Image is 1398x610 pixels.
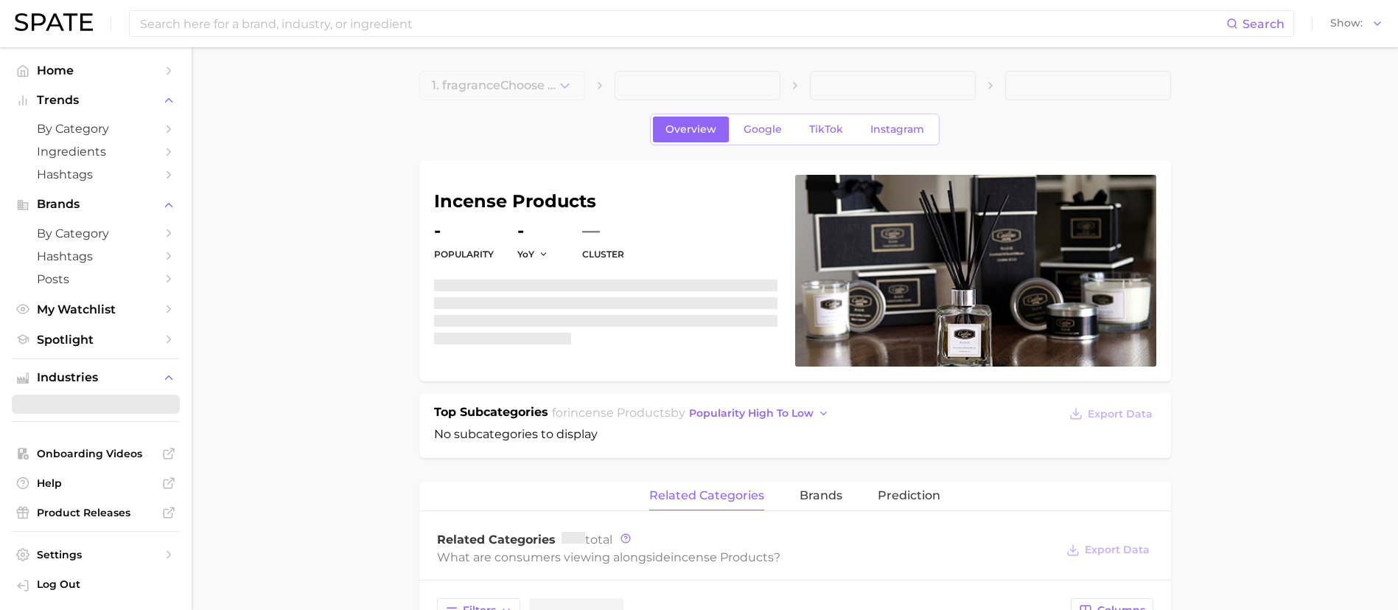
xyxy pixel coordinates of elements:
span: brands [800,489,842,502]
span: by Category [37,122,155,136]
span: Settings [37,548,155,561]
a: Help [12,472,180,494]
span: incense products [567,406,671,420]
a: Google [731,117,794,142]
a: Onboarding Videos [12,443,180,465]
span: Log Out [37,578,168,591]
a: Spotlight [12,328,180,351]
span: TikTok [809,123,843,136]
a: Posts [12,268,180,291]
span: Hashtags [37,249,155,263]
span: for by [552,406,833,420]
span: Industries [37,371,155,384]
h1: Top Subcategories [434,403,548,426]
button: Trends [12,89,180,111]
a: Settings [12,544,180,566]
span: My Watchlist [37,302,155,316]
span: related categories [649,489,764,502]
span: by Category [37,226,155,240]
a: My Watchlist [12,298,180,321]
a: TikTok [797,117,856,142]
span: Overview [665,123,716,136]
dd: - [517,222,559,240]
span: popularity high to low [689,407,814,420]
button: Industries [12,367,180,389]
a: Overview [653,117,729,142]
span: Instagram [870,123,924,136]
div: What are consumers viewing alongside ? [437,547,1056,567]
a: Product Releases [12,502,180,524]
button: Brands [12,193,180,215]
span: Brands [37,198,155,211]
span: Ingredients [37,145,155,159]
span: Spotlight [37,333,155,347]
button: Show [1327,14,1387,33]
span: Show [1330,19,1363,27]
button: Export Data [1063,540,1153,561]
span: Export Data [1088,408,1153,420]
span: Related Categories [437,533,556,547]
span: YoY [517,248,534,260]
span: — [582,222,600,240]
button: 1. fragranceChoose Category [419,71,585,100]
h1: incense products [434,193,777,210]
span: 1. fragrance Choose Category [432,79,557,92]
dt: cluster [582,246,624,263]
dd: - [434,222,494,240]
span: Onboarding Videos [37,447,155,460]
img: SPATE [15,13,93,31]
span: Hashtags [37,167,155,181]
a: Log out. Currently logged in with e-mail laura.epstein@givaudan.com. [12,573,180,598]
span: Home [37,63,155,77]
a: Hashtags [12,245,180,268]
dt: Popularity [434,246,494,263]
a: Hashtags [12,163,180,186]
span: Search [1243,17,1285,31]
a: Instagram [858,117,937,142]
span: Product Releases [37,506,155,519]
span: Prediction [878,489,940,502]
button: Export Data [1066,403,1156,424]
span: incense products [671,550,774,564]
a: by Category [12,117,180,140]
span: Trends [37,94,155,107]
a: Ingredients [12,140,180,163]
span: Help [37,476,155,490]
input: Search here for a brand, industry, or ingredient [139,11,1226,36]
div: No subcategories to display [434,403,1156,443]
a: by Category [12,222,180,245]
button: popularity high to low [685,403,833,423]
span: total [562,533,612,547]
span: Export Data [1085,544,1150,556]
span: Google [744,123,782,136]
span: Posts [37,272,155,286]
a: Home [12,59,180,82]
button: YoY [517,248,549,260]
